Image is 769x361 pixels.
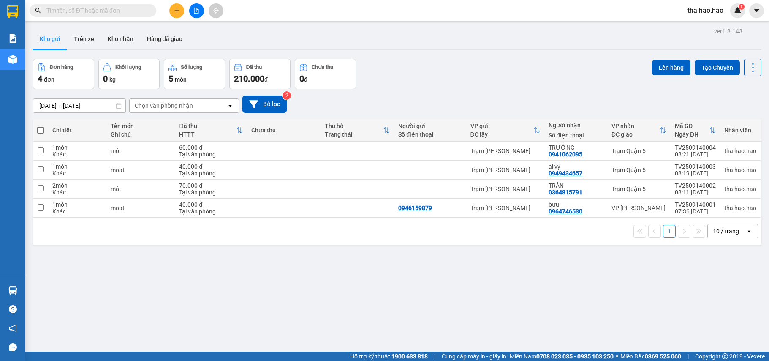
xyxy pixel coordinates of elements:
div: TV2509140001 [675,201,716,208]
span: 1 [740,4,743,10]
button: Đã thu210.000đ [229,59,291,89]
div: Chưa thu [251,127,316,134]
svg: open [746,228,753,235]
div: Trạm [PERSON_NAME] [470,205,540,211]
div: Đã thu [179,123,236,129]
div: 10 / trang [713,227,739,235]
div: Tại văn phòng [179,151,242,158]
img: warehouse-icon [8,55,17,64]
div: Chi tiết [52,127,102,134]
img: solution-icon [8,34,17,43]
div: 08:19 [DATE] [675,170,716,177]
div: Số điện thoại [549,132,603,139]
div: VP nhận [611,123,660,129]
button: Chưa thu0đ [295,59,356,89]
div: thaihao.hao [724,167,756,173]
button: Khối lượng0kg [98,59,160,89]
span: thaihao.hao [681,5,730,16]
div: TV2509140003 [675,163,716,170]
div: TV2509140002 [675,182,716,189]
div: Khối lượng [115,64,141,70]
button: Số lượng5món [164,59,225,89]
div: Trạm Quận 5 [611,148,666,154]
div: TV2509140004 [675,144,716,151]
button: aim [209,3,223,18]
div: ver 1.8.143 [714,27,742,36]
span: đơn [44,76,54,83]
sup: 1 [739,4,745,10]
span: Miền Nam [510,352,614,361]
span: 0 [299,74,304,84]
div: Trạng thái [325,131,383,138]
button: file-add [189,3,204,18]
div: Trạm [PERSON_NAME] [470,186,540,192]
button: Hàng đã giao [140,29,189,49]
div: bửu [549,201,603,208]
sup: 2 [283,91,291,100]
div: 0941062095 [549,151,582,158]
span: món [175,76,187,83]
span: plus [174,8,180,14]
th: Toggle SortBy [466,119,544,142]
div: ĐC lấy [470,131,533,138]
div: 1 món [52,163,102,170]
div: Nhân viên [724,127,756,134]
div: Ghi chú [111,131,171,138]
span: message [9,343,17,351]
div: Trạm Quận 5 [611,167,666,173]
div: 08:21 [DATE] [675,151,716,158]
button: Kho gửi [33,29,67,49]
div: thaihao.hao [724,186,756,192]
div: Khác [52,208,102,215]
div: Người gửi [398,123,462,129]
div: 07:36 [DATE] [675,208,716,215]
span: | [687,352,689,361]
div: Ngày ĐH [675,131,709,138]
div: Thu hộ [325,123,383,129]
div: 40.000 đ [179,163,242,170]
div: 1 món [52,144,102,151]
div: Đã thu [246,64,262,70]
img: warehouse-icon [8,286,17,295]
div: ai vy [549,163,603,170]
strong: 1900 633 818 [391,353,428,360]
div: 0364815791 [549,189,582,196]
div: thaihao.hao [724,148,756,154]
div: 60.000 đ [179,144,242,151]
span: | [434,352,435,361]
div: Tại văn phòng [179,208,242,215]
span: 0 [103,74,108,84]
div: Chưa thu [312,64,333,70]
span: 5 [168,74,173,84]
div: HTTT [179,131,236,138]
span: copyright [722,353,728,359]
div: Số điện thoại [398,131,462,138]
button: Trên xe [67,29,101,49]
div: Tại văn phòng [179,189,242,196]
div: TRÂN [549,182,603,189]
div: Số lượng [181,64,202,70]
span: Miền Bắc [620,352,681,361]
img: icon-new-feature [734,7,742,14]
div: Trạm [PERSON_NAME] [470,148,540,154]
span: Hỗ trợ kỹ thuật: [350,352,428,361]
button: plus [169,3,184,18]
div: ĐC giao [611,131,660,138]
div: Trạm Quận 5 [611,186,666,192]
button: 1 [663,225,676,238]
th: Toggle SortBy [175,119,247,142]
div: 0964746530 [549,208,582,215]
div: TRƯỜNG [549,144,603,151]
span: đ [264,76,268,83]
span: đ [304,76,307,83]
th: Toggle SortBy [321,119,394,142]
span: 210.000 [234,74,264,84]
div: 2 món [52,182,102,189]
div: 0949434657 [549,170,582,177]
span: 4 [38,74,42,84]
div: 0946159879 [398,205,432,211]
div: Mã GD [675,123,709,129]
div: Tên món [111,123,171,129]
div: 70.000 đ [179,182,242,189]
div: 08:11 [DATE] [675,189,716,196]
